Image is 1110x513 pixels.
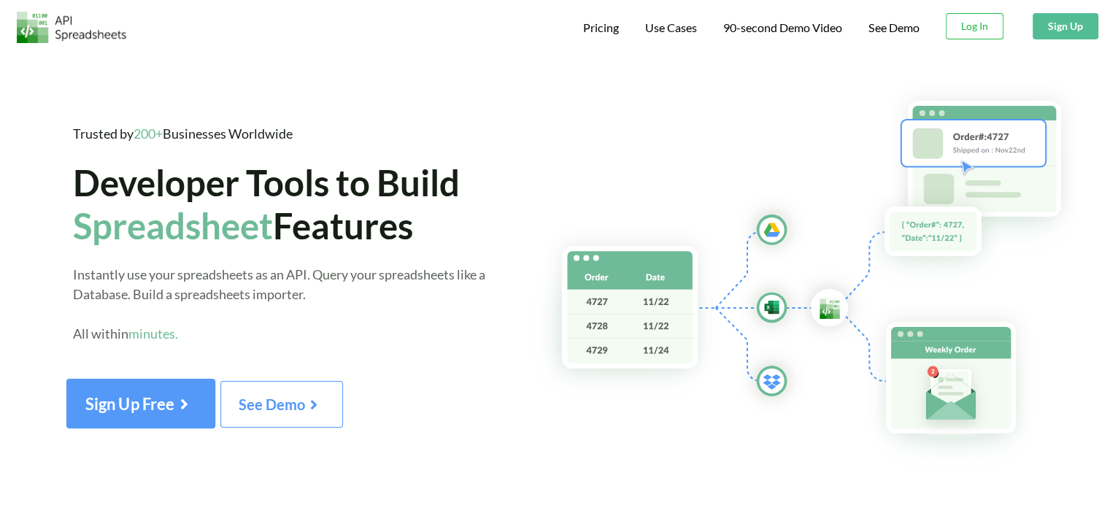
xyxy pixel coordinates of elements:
[134,126,163,142] span: 200+
[723,22,842,34] span: 90-second Demo Video
[73,126,293,142] span: Trusted by Businesses Worldwide
[946,13,1003,39] button: Log In
[239,396,325,413] span: See Demo
[1033,13,1098,39] button: Sign Up
[583,20,619,34] span: Pricing
[73,266,485,342] span: Instantly use your spreadsheets as an API. Query your spreadsheets like a Database. Build a sprea...
[128,325,178,342] span: minutes.
[73,204,273,247] span: Spreadsheet
[66,379,216,428] button: Sign Up Free
[533,80,1110,469] img: Hero Spreadsheet Flow
[17,12,126,43] img: Logo.png
[220,401,343,413] a: See Demo
[220,381,343,428] button: See Demo
[73,161,460,247] span: Developer Tools to Build Features
[645,20,697,34] span: Use Cases
[85,394,196,413] span: Sign Up Free
[868,20,920,36] a: See Demo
